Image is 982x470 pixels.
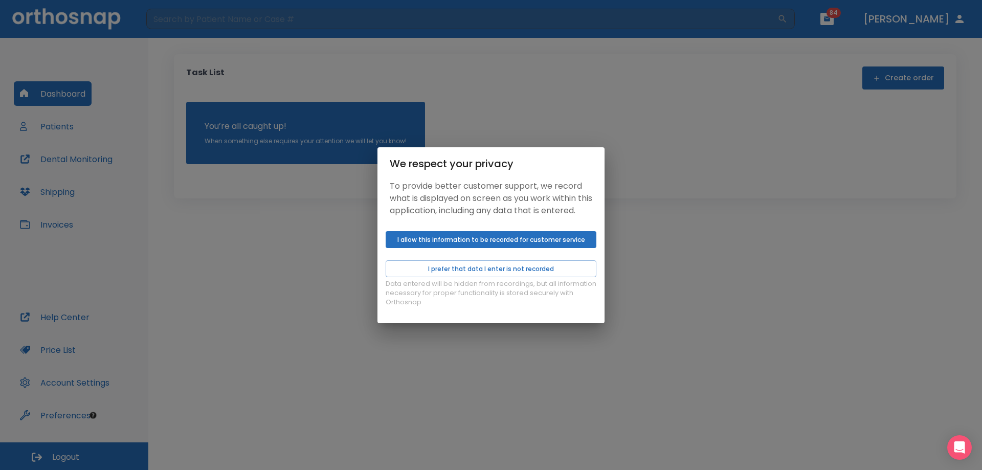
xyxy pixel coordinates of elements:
button: I allow this information to be recorded for customer service [386,231,596,248]
button: I prefer that data I enter is not recorded [386,260,596,277]
div: We respect your privacy [390,155,592,172]
p: Data entered will be hidden from recordings, but all information necessary for proper functionali... [386,279,596,307]
p: To provide better customer support, we record what is displayed on screen as you work within this... [390,180,592,217]
div: Open Intercom Messenger [947,435,972,460]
